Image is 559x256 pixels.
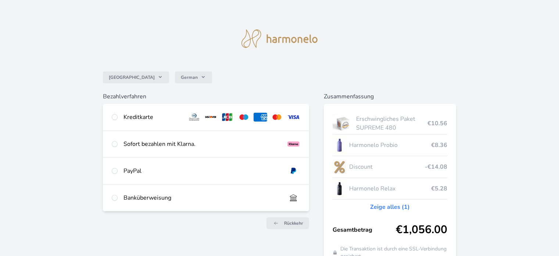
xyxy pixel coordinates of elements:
[254,113,267,122] img: amex.svg
[427,119,447,128] span: €10.56
[431,184,447,193] span: €5.28
[333,179,347,198] img: CLEAN_RELAX_se_stinem_x-lo.jpg
[204,113,218,122] img: discover.svg
[266,217,309,229] a: Rückkehr
[324,92,456,101] h6: Zusammenfassung
[284,220,303,226] span: Rückkehr
[396,223,447,236] span: €1,056.00
[221,113,234,122] img: jcb.svg
[370,203,410,211] a: Zeige alles (1)
[287,166,300,175] img: paypal.svg
[333,114,354,133] img: supreme.jpg
[187,113,201,122] img: diners.svg
[175,71,212,83] button: German
[270,113,284,122] img: mc.svg
[237,113,251,122] img: maestro.svg
[333,136,347,154] img: CLEAN_PROBIO_se_stinem_x-lo.jpg
[123,113,182,122] div: Kreditkarte
[287,113,300,122] img: visa.svg
[349,162,424,171] span: Discount
[349,184,431,193] span: Harmonelo Relax
[349,141,431,150] span: Harmonelo Probio
[287,140,300,148] img: klarna_paynow.svg
[356,115,427,132] span: Erschwingliches Paket SUPREME 480
[333,225,396,234] span: Gesamtbetrag
[123,193,280,202] div: Banküberweisung
[109,74,155,80] span: [GEOGRAPHIC_DATA]
[123,166,280,175] div: PayPal
[431,141,447,150] span: €8.36
[333,158,347,176] img: discount-lo.png
[287,193,300,202] img: bankTransfer_IBAN.svg
[123,140,280,148] div: Sofort bezahlen mit Klarna.
[103,92,309,101] h6: Bezahlverfahren
[103,71,169,83] button: [GEOGRAPHIC_DATA]
[425,162,447,171] span: -€14.08
[241,29,318,48] img: logo.svg
[181,74,198,80] span: German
